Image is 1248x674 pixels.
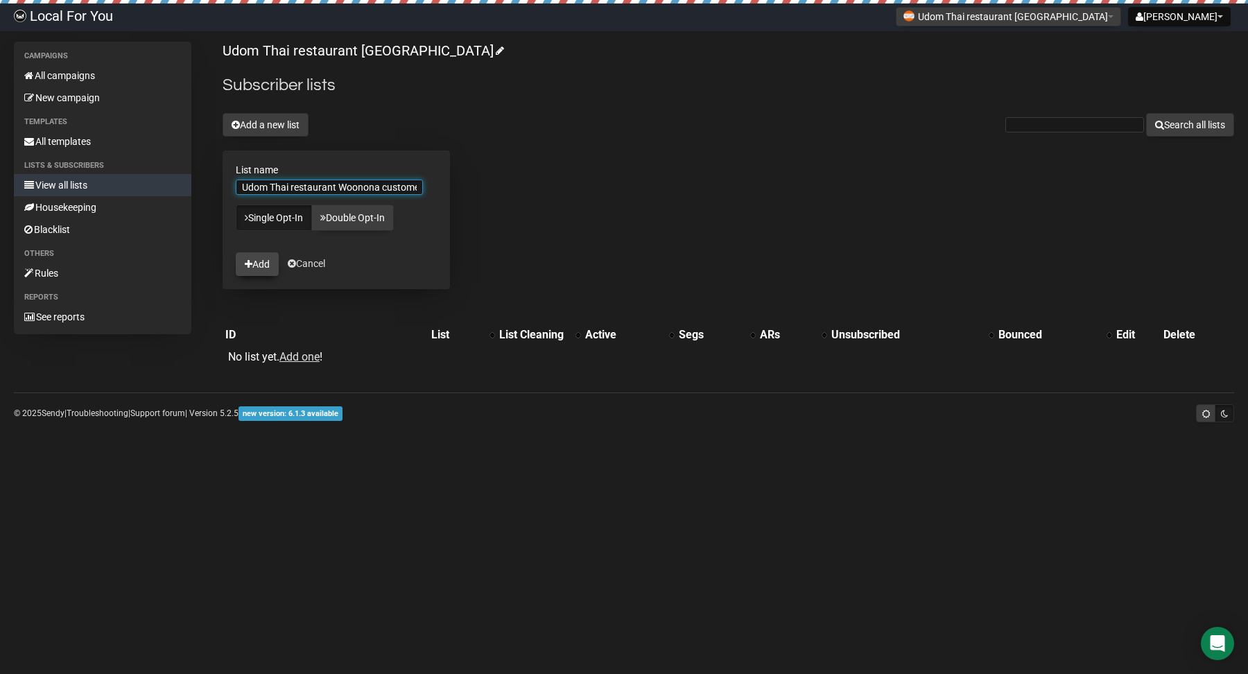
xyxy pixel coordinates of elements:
th: List: No sort applied, activate to apply an ascending sort [428,325,496,345]
img: 993.png [903,10,915,21]
th: Unsubscribed: No sort applied, activate to apply an ascending sort [829,325,995,345]
a: Rules [14,262,191,284]
th: ID: No sort applied, sorting is disabled [223,325,428,345]
a: Troubleshooting [67,408,128,418]
li: Templates [14,114,191,130]
a: Sendy [42,408,64,418]
a: Support forum [130,408,185,418]
a: All campaigns [14,64,191,87]
span: new version: 6.1.3 available [239,406,343,421]
div: Open Intercom Messenger [1201,627,1234,660]
button: Search all lists [1146,113,1234,137]
th: ARs: No sort applied, activate to apply an ascending sort [757,325,829,345]
a: new version: 6.1.3 available [239,408,343,418]
button: Add [236,252,279,276]
div: Delete [1163,328,1231,342]
a: Cancel [288,258,325,269]
div: ID [225,328,426,342]
button: Add a new list [223,113,309,137]
div: Edit [1116,328,1158,342]
a: View all lists [14,174,191,196]
div: Bounced [998,328,1100,342]
div: List Cleaning [499,328,569,342]
a: Single Opt-In [236,205,312,231]
h2: Subscriber lists [223,73,1234,98]
a: New campaign [14,87,191,109]
a: Udom Thai restaurant [GEOGRAPHIC_DATA] [223,42,502,59]
label: List name [236,164,437,176]
li: Others [14,245,191,262]
td: No list yet. ! [223,345,428,370]
div: List [431,328,483,342]
div: Segs [679,328,743,342]
li: Lists & subscribers [14,157,191,174]
a: Add one [279,350,320,363]
li: Reports [14,289,191,306]
th: Edit: No sort applied, sorting is disabled [1113,325,1161,345]
a: Double Opt-In [311,205,394,231]
div: Active [585,328,662,342]
th: Segs: No sort applied, activate to apply an ascending sort [676,325,757,345]
img: d61d2441668da63f2d83084b75c85b29 [14,10,26,22]
div: ARs [760,328,815,342]
th: Bounced: No sort applied, activate to apply an ascending sort [996,325,1113,345]
a: All templates [14,130,191,153]
button: Udom Thai restaurant [GEOGRAPHIC_DATA] [896,7,1121,26]
th: List Cleaning: No sort applied, activate to apply an ascending sort [496,325,582,345]
a: See reports [14,306,191,328]
input: The name of your new list [236,180,423,195]
a: Housekeeping [14,196,191,218]
li: Campaigns [14,48,191,64]
th: Active: No sort applied, activate to apply an ascending sort [582,325,676,345]
p: © 2025 | | | Version 5.2.5 [14,406,343,421]
th: Delete: No sort applied, sorting is disabled [1161,325,1234,345]
div: Unsubscribed [831,328,981,342]
button: [PERSON_NAME] [1128,7,1231,26]
a: Blacklist [14,218,191,241]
